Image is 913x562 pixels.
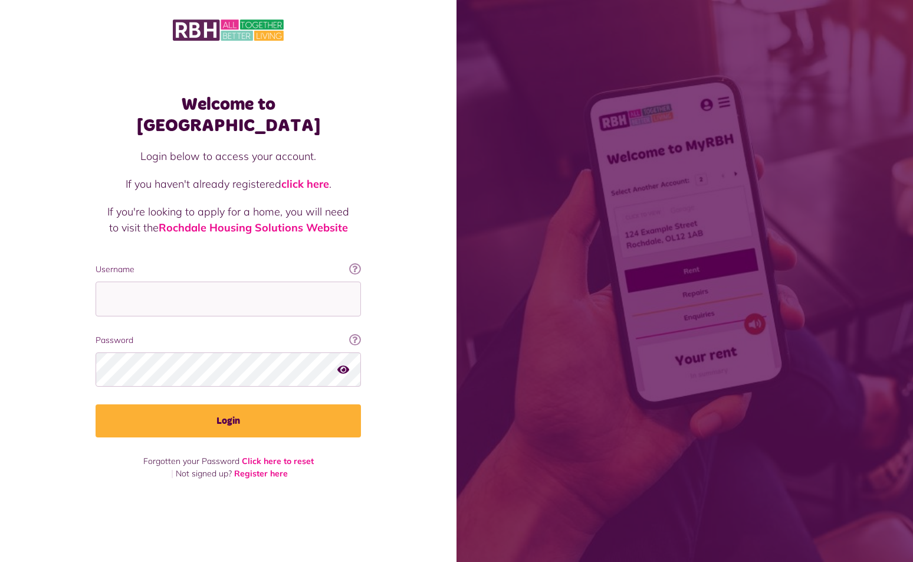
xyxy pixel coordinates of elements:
[107,148,349,164] p: Login below to access your account.
[96,404,361,437] button: Login
[107,176,349,192] p: If you haven't already registered .
[176,468,232,479] span: Not signed up?
[234,468,288,479] a: Register here
[107,204,349,236] p: If you're looking to apply for a home, you will need to visit the
[159,221,348,234] a: Rochdale Housing Solutions Website
[96,334,361,347] label: Password
[242,456,314,466] a: Click here to reset
[96,94,361,136] h1: Welcome to [GEOGRAPHIC_DATA]
[96,263,361,276] label: Username
[143,456,239,466] span: Forgotten your Password
[281,177,329,191] a: click here
[173,18,284,43] img: MyRBH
